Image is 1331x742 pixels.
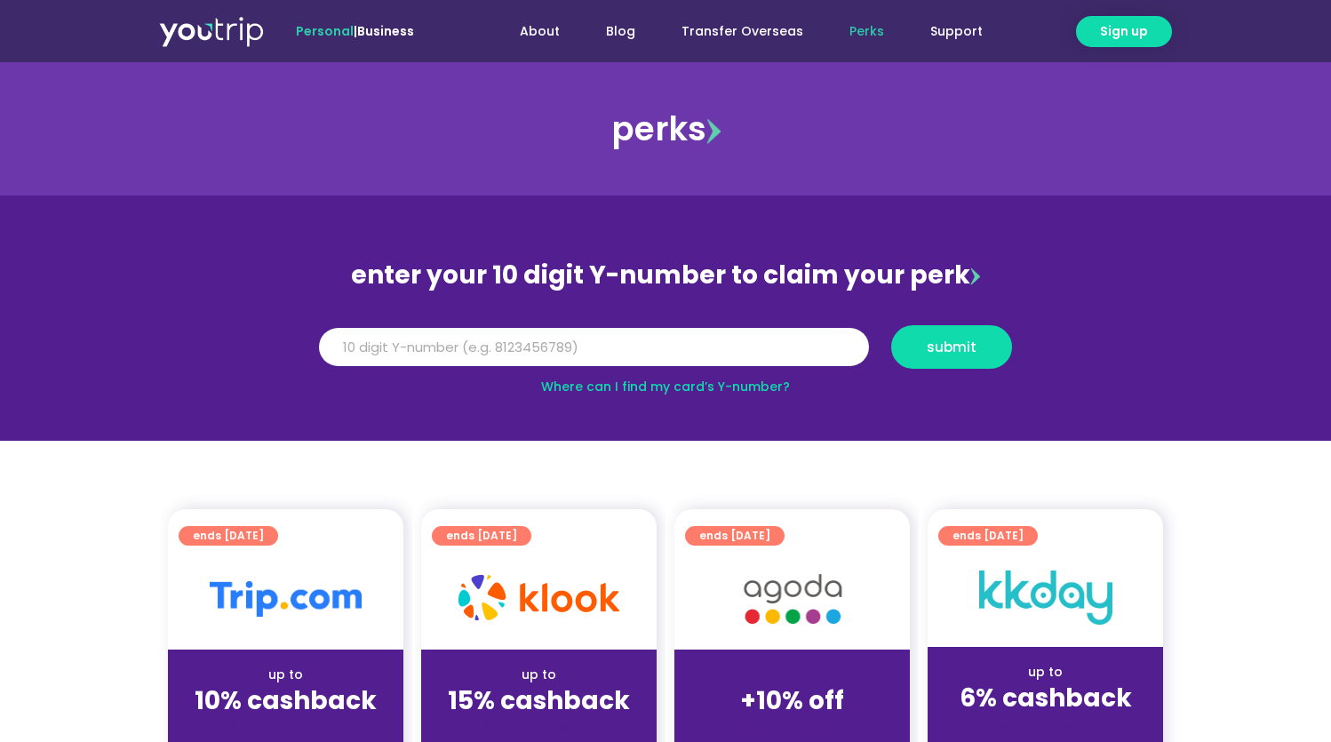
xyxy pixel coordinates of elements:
[685,526,785,546] a: ends [DATE]
[942,714,1149,733] div: (for stays only)
[583,15,658,48] a: Blog
[699,526,770,546] span: ends [DATE]
[182,717,389,736] div: (for stays only)
[658,15,826,48] a: Transfer Overseas
[432,526,531,546] a: ends [DATE]
[179,526,278,546] a: ends [DATE]
[541,378,790,395] a: Where can I find my card’s Y-number?
[497,15,583,48] a: About
[296,22,354,40] span: Personal
[448,683,630,718] strong: 15% cashback
[357,22,414,40] a: Business
[952,526,1024,546] span: ends [DATE]
[1100,22,1148,41] span: Sign up
[462,15,1006,48] nav: Menu
[435,666,642,684] div: up to
[1076,16,1172,47] a: Sign up
[960,681,1132,715] strong: 6% cashback
[938,526,1038,546] a: ends [DATE]
[319,328,869,367] input: 10 digit Y-number (e.g. 8123456789)
[927,340,976,354] span: submit
[319,325,1012,382] form: Y Number
[740,683,844,718] strong: +10% off
[942,663,1149,682] div: up to
[446,526,517,546] span: ends [DATE]
[435,717,642,736] div: (for stays only)
[776,666,809,683] span: up to
[182,666,389,684] div: up to
[826,15,907,48] a: Perks
[907,15,1006,48] a: Support
[310,252,1021,299] div: enter your 10 digit Y-number to claim your perk
[689,717,896,736] div: (for stays only)
[193,526,264,546] span: ends [DATE]
[296,22,414,40] span: |
[195,683,377,718] strong: 10% cashback
[891,325,1012,369] button: submit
